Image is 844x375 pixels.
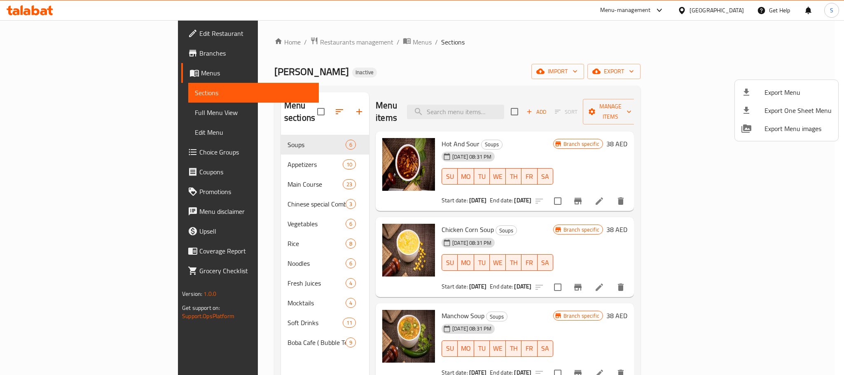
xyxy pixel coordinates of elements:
[765,87,832,97] span: Export Menu
[735,83,838,101] li: Export menu items
[765,105,832,115] span: Export One Sheet Menu
[735,101,838,120] li: Export one sheet menu items
[735,120,838,138] li: Export Menu images
[765,124,832,134] span: Export Menu images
